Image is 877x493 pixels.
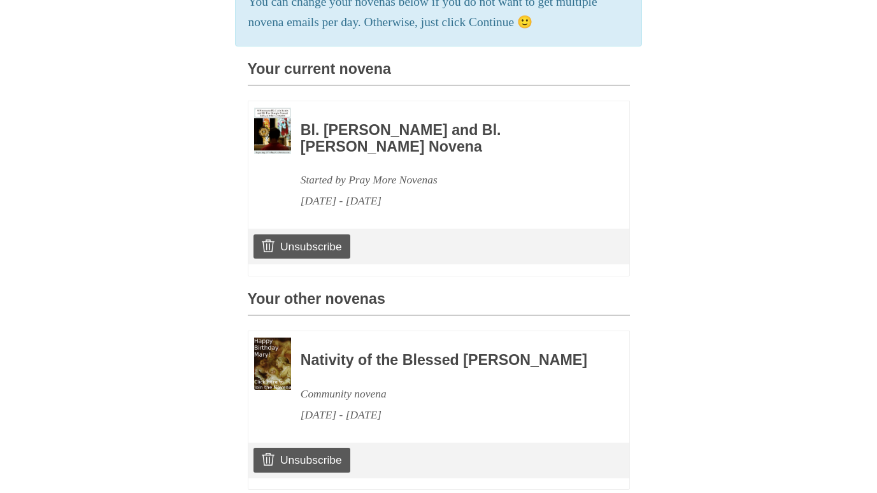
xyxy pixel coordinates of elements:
[301,352,595,369] h3: Nativity of the Blessed [PERSON_NAME]
[301,190,595,211] div: [DATE] - [DATE]
[253,234,350,259] a: Unsubscribe
[253,448,350,472] a: Unsubscribe
[301,383,595,404] div: Community novena
[254,338,291,390] img: Novena image
[248,291,630,316] h3: Your other novenas
[248,61,630,86] h3: Your current novena
[301,122,595,155] h3: Bl. [PERSON_NAME] and Bl. [PERSON_NAME] Novena
[254,108,291,154] img: Novena image
[301,404,595,425] div: [DATE] - [DATE]
[301,169,595,190] div: Started by Pray More Novenas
